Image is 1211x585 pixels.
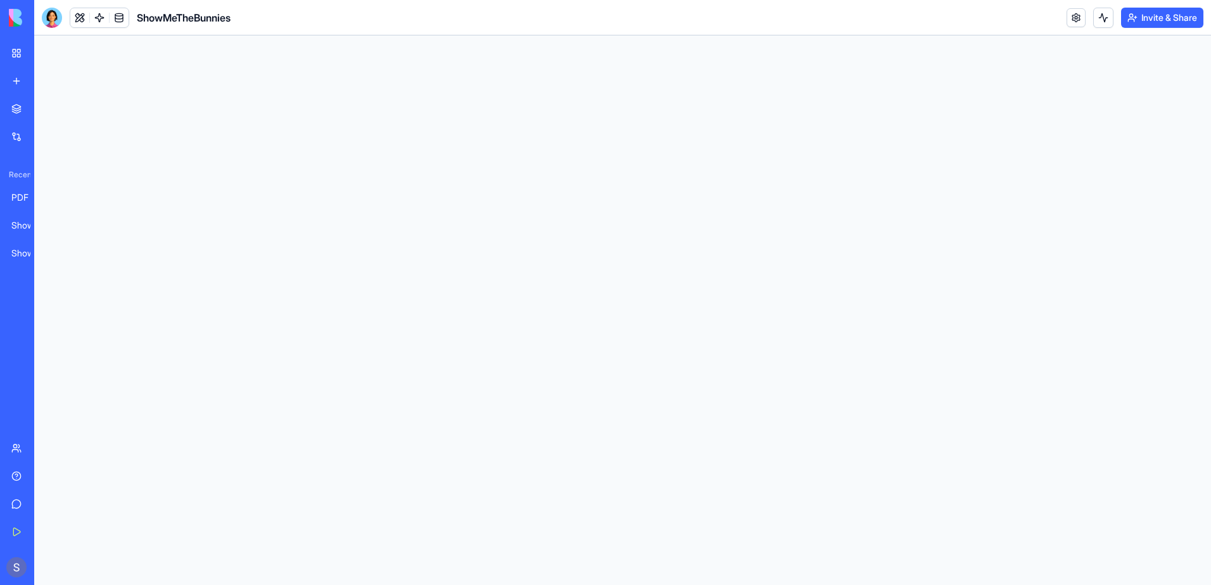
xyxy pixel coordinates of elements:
a: PDF Viewer [4,185,54,210]
img: ACg8ocJg4p_dPqjhSL03u1SIVTGQdpy5AIiJU7nt3TQW-L-gyDNKzg=s96-c [6,557,27,577]
span: ShowMeTheBunnies [137,10,231,25]
button: Invite & Share [1121,8,1203,28]
span: Recent [4,170,30,180]
img: logo [9,9,87,27]
div: ShowMeTheBunnies [11,219,47,232]
a: ShowMeTheBunnies [4,241,54,266]
a: ShowMeTheBunnies [4,213,54,238]
div: ShowMeTheBunnies [11,247,47,260]
div: PDF Viewer [11,191,47,204]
